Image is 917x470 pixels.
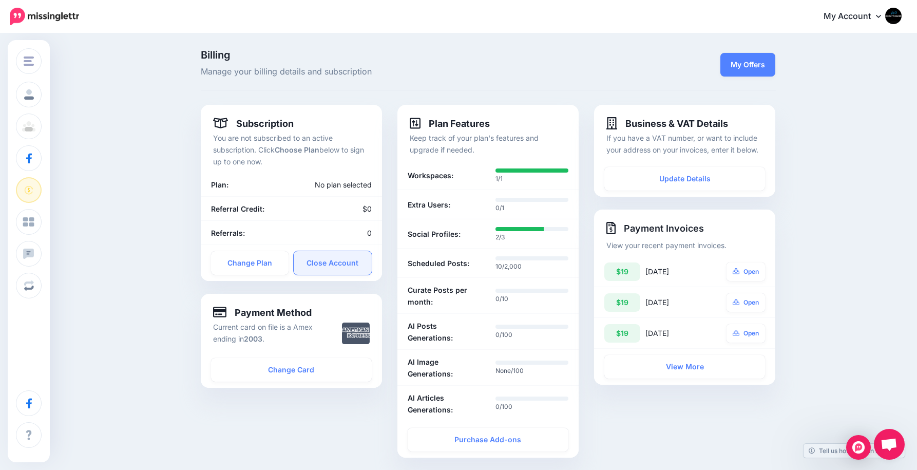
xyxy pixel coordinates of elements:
[720,53,775,77] a: My Offers
[645,262,706,281] div: [DATE]
[874,429,905,460] a: Open chat
[606,222,763,234] h4: Payment Invoices
[495,402,568,412] p: 0/100
[213,132,370,167] p: You are not subscribed to an active subscription. Click below to sign up to one now.
[213,306,312,318] h4: Payment Method
[727,262,766,281] a: Open
[211,204,264,213] b: Referral Credit:
[408,199,450,211] b: Extra Users:
[604,167,765,191] a: Update Details
[211,358,372,382] a: Change Card
[408,170,453,181] b: Workspaces:
[804,444,905,458] a: Tell us how we can improve
[275,145,319,154] b: Choose Plan
[408,284,481,308] b: Curate Posts per month:
[211,180,228,189] b: Plan:
[495,203,568,213] p: 0/1
[24,57,34,66] img: menu.png
[244,334,262,343] b: 2003
[727,324,766,343] a: Open
[727,293,766,312] a: Open
[813,4,902,29] a: My Account
[606,239,763,251] p: View your recent payment invoices.
[294,251,372,275] a: Close Account
[604,324,640,343] div: $19
[211,229,245,237] b: Referrals:
[213,321,327,345] p: Current card on file is a Amex ending in .
[645,293,706,312] div: [DATE]
[408,228,461,240] b: Social Profiles:
[201,65,579,79] span: Manage your billing details and subscription
[408,392,481,416] b: AI Articles Generations:
[495,232,568,242] p: 2/3
[10,8,79,25] img: Missinglettr
[201,50,579,60] span: Billing
[495,294,568,304] p: 0/10
[495,174,568,184] p: 1/1
[291,203,379,215] div: $0
[495,366,568,376] p: None/100
[211,251,289,275] a: Change Plan
[367,229,372,237] span: 0
[408,320,481,344] b: AI Posts Generations:
[604,262,640,281] div: $19
[410,117,490,129] h4: Plan Features
[495,261,568,272] p: 10/2,000
[408,257,469,269] b: Scheduled Posts:
[606,132,763,156] p: If you have a VAT number, or want to include your address on your invoices, enter it below.
[408,428,568,452] a: Purchase Add-ons
[604,293,640,312] div: $19
[495,330,568,340] p: 0/100
[846,435,871,460] div: Open Intercom Messenger
[262,179,379,191] div: No plan selected
[213,117,294,129] h4: Subscription
[645,324,706,343] div: [DATE]
[606,117,728,129] h4: Business & VAT Details
[410,132,566,156] p: Keep track of your plan's features and upgrade if needed.
[408,356,481,380] b: AI Image Generations:
[604,355,765,379] a: View More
